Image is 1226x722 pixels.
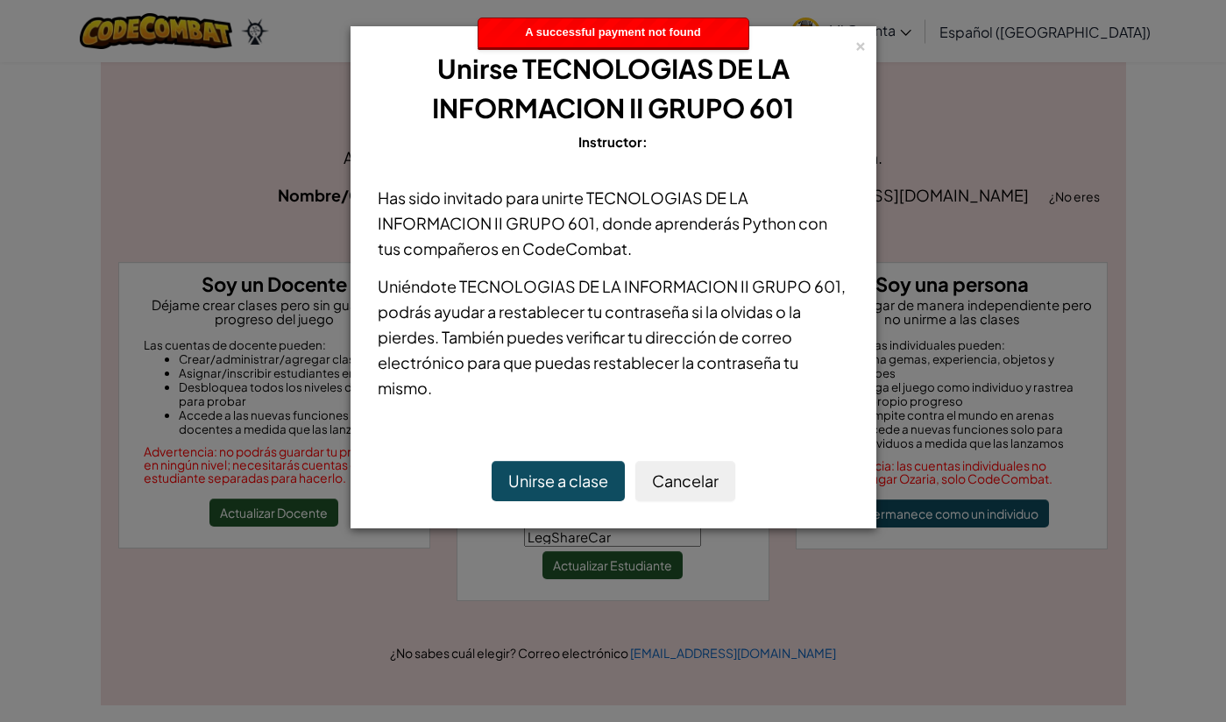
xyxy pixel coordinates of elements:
[378,301,801,398] span: podrás ayudar a restablecer tu contraseña si la olvidas o la pierdes. También puedes verificar tu...
[595,213,742,233] span: , donde aprenderás
[841,276,846,296] span: ,
[437,52,518,85] span: Unirse
[432,52,794,124] span: TECNOLOGIAS DE LA INFORMACION II GRUPO 601
[492,461,625,501] button: Unirse a clase
[742,213,796,233] span: Python
[378,276,459,296] span: Uniéndote
[378,188,586,208] span: Has sido invitado para unirte
[525,25,700,39] span: A successful payment not found
[578,133,648,150] span: Instructor:
[854,34,867,53] div: ×
[635,461,735,501] button: Cancelar
[459,276,841,296] span: TECNOLOGIAS DE LA INFORMACION II GRUPO 601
